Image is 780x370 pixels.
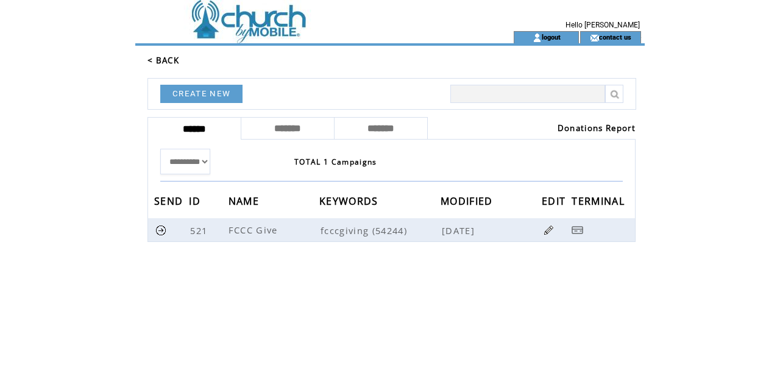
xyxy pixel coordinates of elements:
[565,21,640,29] span: Hello [PERSON_NAME]
[319,191,381,214] span: KEYWORDS
[294,157,377,167] span: TOTAL 1 Campaigns
[190,224,210,237] span: 521
[189,191,204,214] span: ID
[229,197,262,204] a: NAME
[590,33,599,43] img: contact_us_icon.gif
[441,191,496,214] span: MODIFIED
[229,191,262,214] span: NAME
[441,197,496,204] a: MODIFIED
[321,224,439,237] span: fcccgiving (54244)
[229,224,281,236] span: FCCC Give
[542,191,569,214] span: EDIT
[542,33,561,41] a: logout
[160,85,243,103] a: CREATE NEW
[442,224,478,237] span: [DATE]
[319,197,381,204] a: KEYWORDS
[147,55,179,66] a: < BACK
[189,197,204,204] a: ID
[558,123,636,133] a: Donations Report
[572,191,628,214] span: TERMINAL
[154,191,186,214] span: SEND
[533,33,542,43] img: account_icon.gif
[599,33,631,41] a: contact us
